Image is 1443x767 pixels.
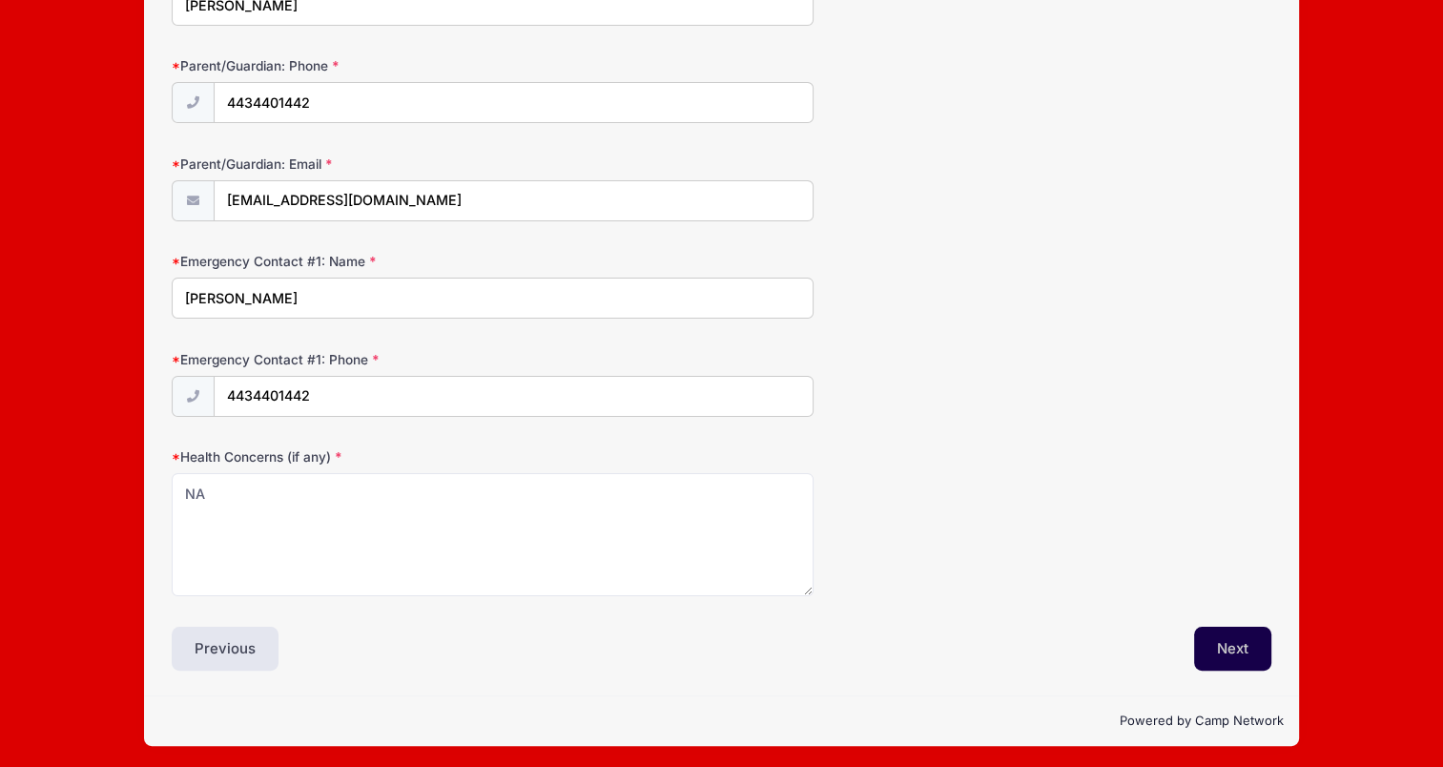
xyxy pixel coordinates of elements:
input: email@email.com [214,180,814,221]
label: Health Concerns (if any) [172,447,538,466]
label: Emergency Contact #1: Phone [172,350,538,369]
input: (xxx) xxx-xxxx [214,376,814,417]
textarea: NA [172,473,813,596]
input: (xxx) xxx-xxxx [214,82,814,123]
button: Next [1194,627,1271,671]
button: Previous [172,627,278,671]
p: Powered by Camp Network [159,712,1283,731]
label: Parent/Guardian: Phone [172,56,538,75]
label: Emergency Contact #1: Name [172,252,538,271]
label: Parent/Guardian: Email [172,155,538,174]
